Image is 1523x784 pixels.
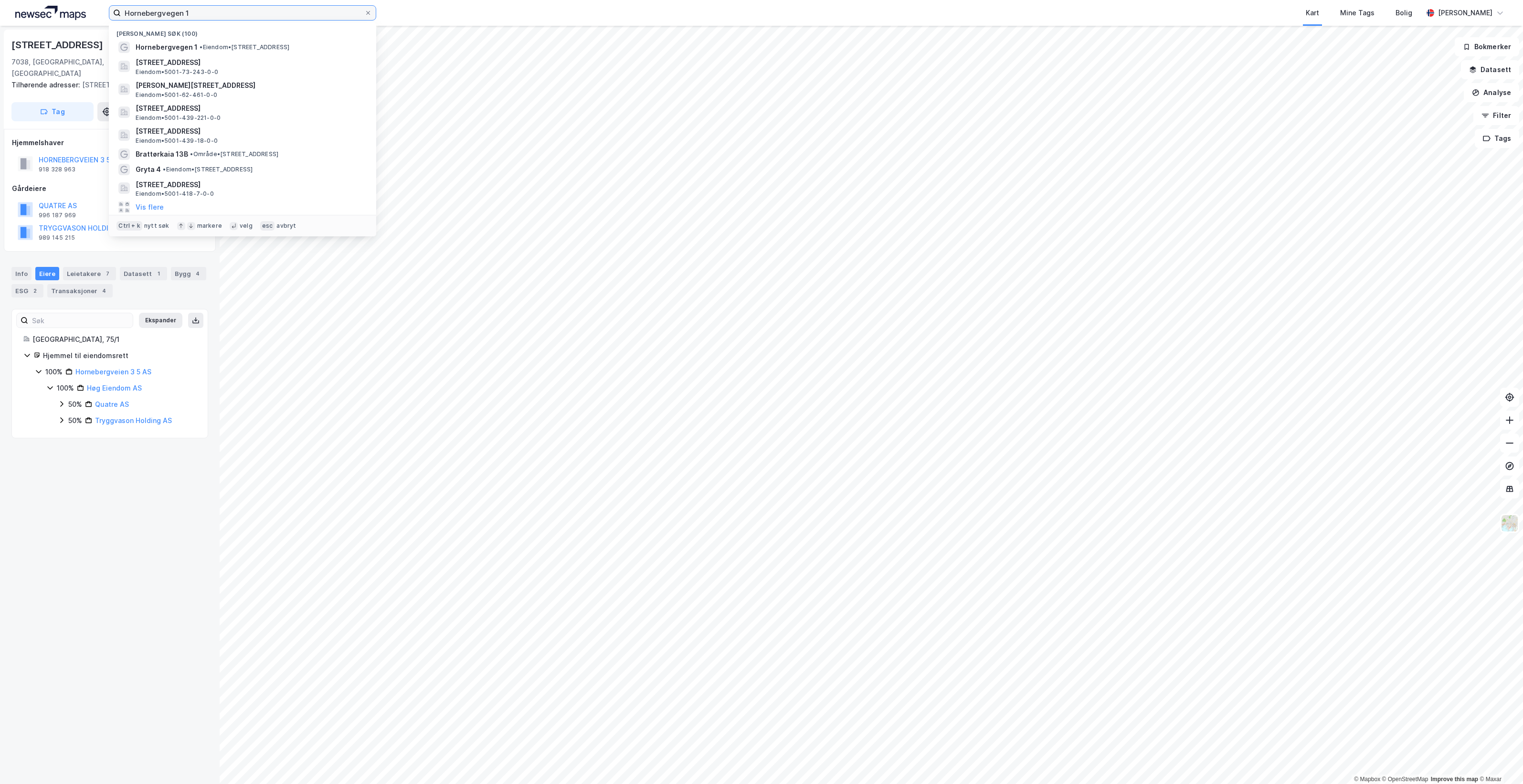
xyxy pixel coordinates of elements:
[193,269,202,278] div: 4
[260,221,275,231] div: esc
[30,286,40,296] div: 2
[11,284,43,297] div: ESG
[276,222,296,230] div: avbryt
[144,222,169,230] div: nytt søk
[136,80,365,91] span: [PERSON_NAME][STREET_ADDRESS]
[136,126,365,137] span: [STREET_ADDRESS]
[1473,106,1519,125] button: Filter
[136,91,217,99] span: Eiendom • 5001-62-461-0-0
[200,43,202,51] span: •
[95,416,172,424] a: Tryggvason Holding AS
[11,56,136,79] div: 7038, [GEOGRAPHIC_DATA], [GEOGRAPHIC_DATA]
[154,269,163,278] div: 1
[136,103,365,114] span: [STREET_ADDRESS]
[68,399,82,410] div: 50%
[28,313,133,328] input: Søk
[99,286,109,296] div: 4
[1475,129,1519,148] button: Tags
[68,415,82,426] div: 50%
[136,57,365,68] span: [STREET_ADDRESS]
[1340,7,1375,19] div: Mine Tags
[15,6,86,20] img: logo.a4113a55bc3d86da70a041830d287a7e.svg
[171,267,206,280] div: Bygg
[11,37,105,53] div: [STREET_ADDRESS]
[1475,738,1523,784] iframe: Chat Widget
[1306,7,1319,19] div: Kart
[1438,7,1492,19] div: [PERSON_NAME]
[39,166,75,173] div: 918 328 963
[136,148,188,160] span: Brattørkaia 13B
[136,137,218,145] span: Eiendom • 5001-439-18-0-0
[39,234,75,242] div: 989 145 215
[109,22,376,40] div: [PERSON_NAME] søk (100)
[190,150,278,158] span: Område • [STREET_ADDRESS]
[11,79,201,91] div: [STREET_ADDRESS]
[63,267,116,280] div: Leietakere
[11,102,94,121] button: Tag
[163,166,166,173] span: •
[136,164,161,175] span: Gryta 4
[136,201,164,213] button: Vis flere
[87,384,142,392] a: Høg Eiendom AS
[197,222,222,230] div: markere
[39,212,76,219] div: 996 187 969
[103,269,112,278] div: 7
[136,179,365,191] span: [STREET_ADDRESS]
[32,334,196,345] div: [GEOGRAPHIC_DATA], 75/1
[1461,60,1519,79] button: Datasett
[139,313,182,328] button: Ekspander
[136,42,198,53] span: Hornebergvegen 1
[57,382,74,394] div: 100%
[200,43,289,51] span: Eiendom • [STREET_ADDRESS]
[11,267,32,280] div: Info
[121,6,364,20] input: Søk på adresse, matrikkel, gårdeiere, leietakere eller personer
[1464,83,1519,102] button: Analyse
[1382,776,1428,783] a: OpenStreetMap
[43,350,196,361] div: Hjemmel til eiendomsrett
[1455,37,1519,56] button: Bokmerker
[1354,776,1380,783] a: Mapbox
[75,368,151,376] a: Hornebergveien 3 5 AS
[47,284,113,297] div: Transaksjoner
[1431,776,1478,783] a: Improve this map
[190,150,193,158] span: •
[136,114,221,122] span: Eiendom • 5001-439-221-0-0
[12,183,208,194] div: Gårdeiere
[116,221,142,231] div: Ctrl + k
[95,400,129,408] a: Quatre AS
[136,68,218,76] span: Eiendom • 5001-73-243-0-0
[120,267,167,280] div: Datasett
[1501,514,1519,532] img: Z
[240,222,253,230] div: velg
[136,190,213,198] span: Eiendom • 5001-418-7-0-0
[1396,7,1412,19] div: Bolig
[11,81,82,89] span: Tilhørende adresser:
[163,166,253,173] span: Eiendom • [STREET_ADDRESS]
[12,137,208,148] div: Hjemmelshaver
[35,267,59,280] div: Eiere
[45,366,63,378] div: 100%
